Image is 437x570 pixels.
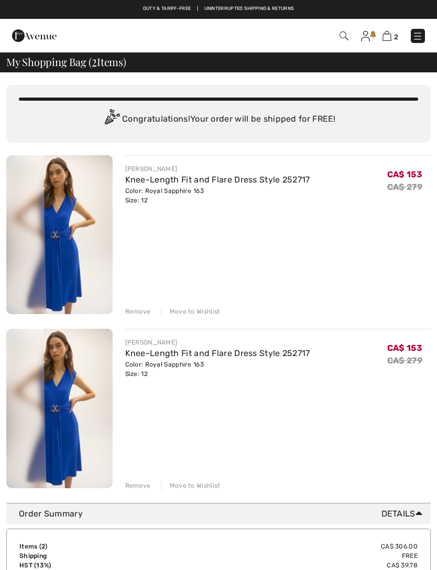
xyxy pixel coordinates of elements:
[6,155,113,314] img: Knee-Length Fit and Flare Dress Style 252717
[125,481,151,490] div: Remove
[19,551,163,561] td: Shipping
[383,29,398,42] a: 2
[125,186,310,205] div: Color: Royal Sapphire 163 Size: 12
[387,182,422,192] s: CA$ 279
[12,25,57,46] img: 1ère Avenue
[381,508,427,520] span: Details
[163,551,418,561] td: Free
[125,164,310,174] div: [PERSON_NAME]
[12,30,57,40] a: 1ère Avenue
[19,542,163,551] td: Items ( )
[125,338,310,347] div: [PERSON_NAME]
[383,31,391,41] img: Shopping Bag
[41,543,45,550] span: 2
[161,307,221,316] div: Move to Wishlist
[161,481,221,490] div: Move to Wishlist
[125,175,310,185] a: Knee-Length Fit and Flare Dress Style 252717
[163,542,418,551] td: CA$ 306.00
[19,109,418,130] div: Congratulations! Your order will be shipped for FREE!
[340,31,348,40] img: Search
[6,329,113,488] img: Knee-Length Fit and Flare Dress Style 252717
[412,31,423,41] img: Menu
[387,356,422,365] s: CA$ 279
[387,169,422,179] span: CA$ 153
[101,109,122,130] img: Congratulation2.svg
[125,360,310,379] div: Color: Royal Sapphire 163 Size: 12
[19,561,163,570] td: HST (13%)
[394,33,398,41] span: 2
[19,508,427,520] div: Order Summary
[125,348,310,358] a: Knee-Length Fit and Flare Dress Style 252717
[163,561,418,570] td: CA$ 39.78
[92,54,97,68] span: 2
[6,57,126,67] span: My Shopping Bag ( Items)
[361,31,370,41] img: My Info
[387,343,422,353] span: CA$ 153
[125,307,151,316] div: Remove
